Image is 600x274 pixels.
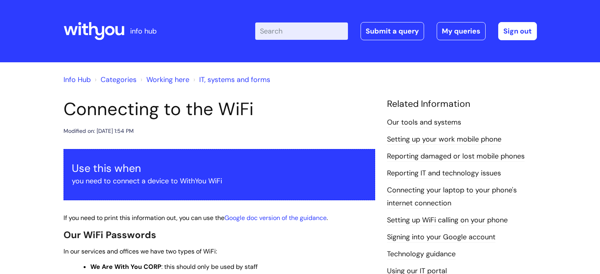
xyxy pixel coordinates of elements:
p: you need to connect a device to WithYou WiFi [72,175,367,187]
a: Sign out [498,22,537,40]
p: info hub [130,25,157,37]
a: Submit a query [361,22,424,40]
a: My queries [437,22,486,40]
span: : this should only be used by staff [90,263,258,271]
li: IT, systems and forms [191,73,270,86]
div: | - [255,22,537,40]
input: Search [255,22,348,40]
a: Info Hub [64,75,91,84]
a: Working here [146,75,189,84]
div: Modified on: [DATE] 1:54 PM [64,126,134,136]
a: Google doc version of the guidance [224,214,327,222]
span: In our services and offices we have two types of WiFi: [64,247,217,255]
strong: We Are With You CORP [90,263,161,271]
li: Solution home [93,73,136,86]
a: Reporting IT and technology issues [387,168,501,179]
a: Connecting your laptop to your phone's internet connection [387,185,517,208]
a: Categories [101,75,136,84]
a: Setting up WiFi calling on your phone [387,215,508,226]
h3: Use this when [72,162,367,175]
a: Signing into your Google account [387,232,495,242]
a: Setting up your work mobile phone [387,134,501,145]
span: Our WiFi Passwords [64,229,156,241]
a: Reporting damaged or lost mobile phones [387,151,525,162]
li: Working here [138,73,189,86]
h1: Connecting to the WiFi [64,99,375,120]
h4: Related Information [387,99,537,110]
a: IT, systems and forms [199,75,270,84]
span: If you need to print this information out, you can use the . [64,214,328,222]
a: Our tools and systems [387,117,461,128]
a: Technology guidance [387,249,456,259]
